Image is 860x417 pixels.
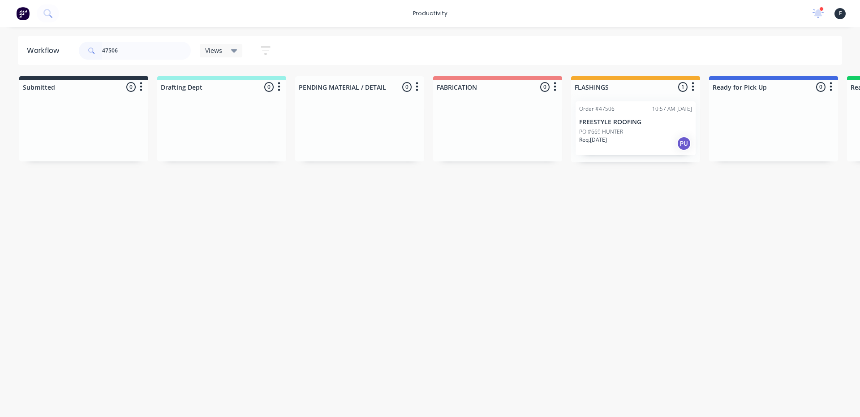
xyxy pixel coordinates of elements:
div: Order #47506 [579,105,615,113]
span: F [839,9,842,17]
div: Workflow [27,45,64,56]
div: productivity [408,7,452,20]
div: PU [677,136,691,151]
p: Req. [DATE] [579,136,607,144]
img: Factory [16,7,30,20]
p: FREESTYLE ROOFING [579,118,692,126]
input: Search for orders... [102,42,191,60]
p: PO #669 HUNTER [579,128,623,136]
span: Views [205,46,222,55]
div: Order #4750610:57 AM [DATE]FREESTYLE ROOFINGPO #669 HUNTERReq.[DATE]PU [576,101,696,155]
div: 10:57 AM [DATE] [652,105,692,113]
